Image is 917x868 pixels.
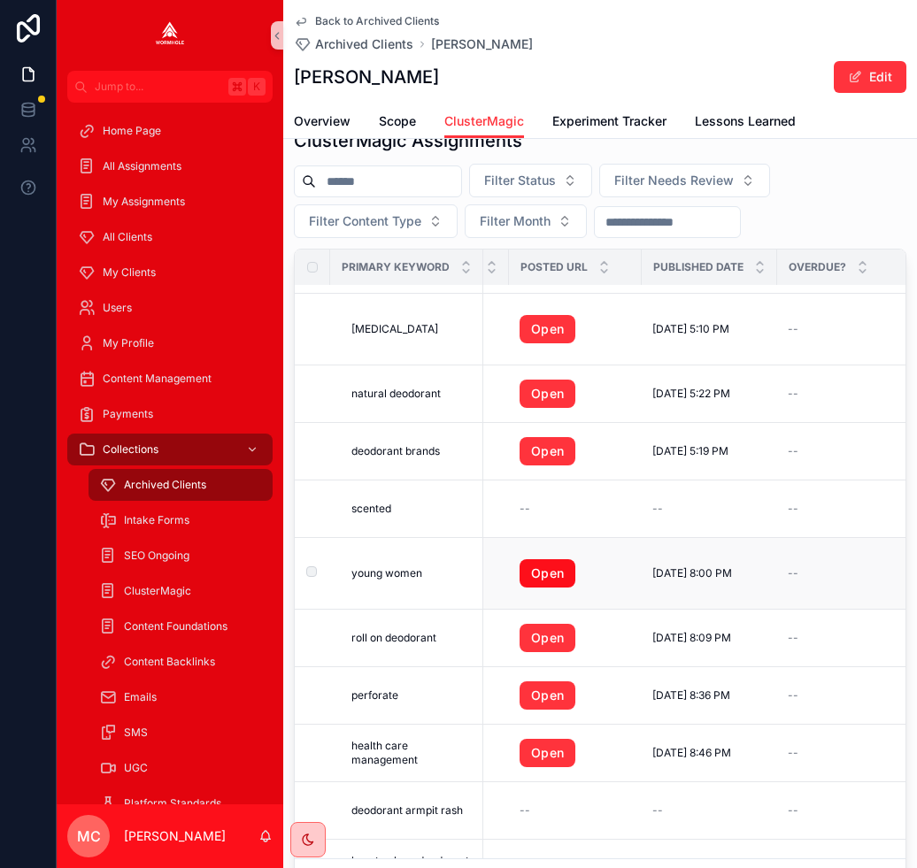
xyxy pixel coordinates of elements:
[652,444,767,458] a: [DATE] 5:19 PM
[103,195,185,209] span: My Assignments
[520,624,631,652] a: Open
[788,688,899,703] a: --
[67,434,273,465] a: Collections
[103,442,158,457] span: Collections
[294,105,351,141] a: Overview
[379,112,416,130] span: Scope
[294,112,351,130] span: Overview
[156,21,184,50] img: App logo
[379,105,416,141] a: Scope
[351,322,438,336] span: [MEDICAL_DATA]
[520,624,575,652] a: Open
[520,315,631,343] a: Open
[103,265,156,280] span: My Clients
[484,172,556,189] span: Filter Status
[294,65,439,89] h1: [PERSON_NAME]
[788,566,899,580] a: --
[520,681,575,710] a: Open
[89,717,273,749] a: SMS
[652,746,731,760] span: [DATE] 8:46 PM
[788,688,798,703] span: --
[351,322,473,336] a: [MEDICAL_DATA]
[103,301,132,315] span: Users
[294,35,413,53] a: Archived Clients
[469,164,592,197] button: Select Button
[520,437,631,465] a: Open
[520,559,575,588] a: Open
[95,80,221,94] span: Jump to...
[520,260,588,274] span: Posted URL
[103,336,154,350] span: My Profile
[124,726,148,740] span: SMS
[520,380,631,408] a: Open
[89,540,273,572] a: SEO Ongoing
[788,502,798,516] span: --
[124,549,189,563] span: SEO Ongoing
[788,322,798,336] span: --
[315,35,413,53] span: Archived Clients
[351,502,391,516] span: scented
[788,746,899,760] a: --
[614,172,734,189] span: Filter Needs Review
[652,566,732,580] span: [DATE] 8:00 PM
[652,322,767,336] a: [DATE] 5:10 PM
[652,502,663,516] span: --
[351,739,473,767] a: health care management
[788,803,899,818] a: --
[520,739,575,767] a: Open
[351,803,463,818] span: deodorant armpit rash
[351,502,473,516] a: scented
[309,212,421,230] span: Filter Content Type
[351,631,436,645] span: roll on deodorant
[652,688,730,703] span: [DATE] 8:36 PM
[124,584,191,598] span: ClusterMagic
[431,35,533,53] a: [PERSON_NAME]
[77,826,101,847] span: MC
[67,292,273,324] a: Users
[788,387,899,401] a: --
[788,387,798,401] span: --
[695,112,796,130] span: Lessons Learned
[67,221,273,253] a: All Clients
[342,260,450,274] span: Primary Keyword
[520,502,631,516] a: --
[788,444,899,458] a: --
[788,444,798,458] span: --
[89,787,273,819] a: Platform Standards
[788,746,798,760] span: --
[124,796,221,810] span: Platform Standards
[480,212,551,230] span: Filter Month
[103,372,212,386] span: Content Management
[652,803,663,818] span: --
[124,690,157,704] span: Emails
[351,566,422,580] span: young women
[652,631,767,645] a: [DATE] 8:09 PM
[89,504,273,536] a: Intake Forms
[294,14,439,28] a: Back to Archived Clients
[89,681,273,713] a: Emails
[351,444,473,458] a: deodorant brands
[124,655,215,669] span: Content Backlinks
[520,437,575,465] a: Open
[124,827,226,845] p: [PERSON_NAME]
[294,204,458,238] button: Select Button
[520,559,631,588] a: Open
[520,502,530,516] span: --
[351,387,473,401] a: natural deodorant
[520,803,631,818] a: --
[351,688,473,703] a: perforate
[89,469,273,501] a: Archived Clients
[834,61,906,93] button: Edit
[520,739,631,767] a: Open
[444,105,524,139] a: ClusterMagic
[103,230,152,244] span: All Clients
[652,444,728,458] span: [DATE] 5:19 PM
[89,575,273,607] a: ClusterMagic
[67,398,273,430] a: Payments
[552,112,667,130] span: Experiment Tracker
[652,688,767,703] a: [DATE] 8:36 PM
[652,387,767,401] a: [DATE] 5:22 PM
[652,387,730,401] span: [DATE] 5:22 PM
